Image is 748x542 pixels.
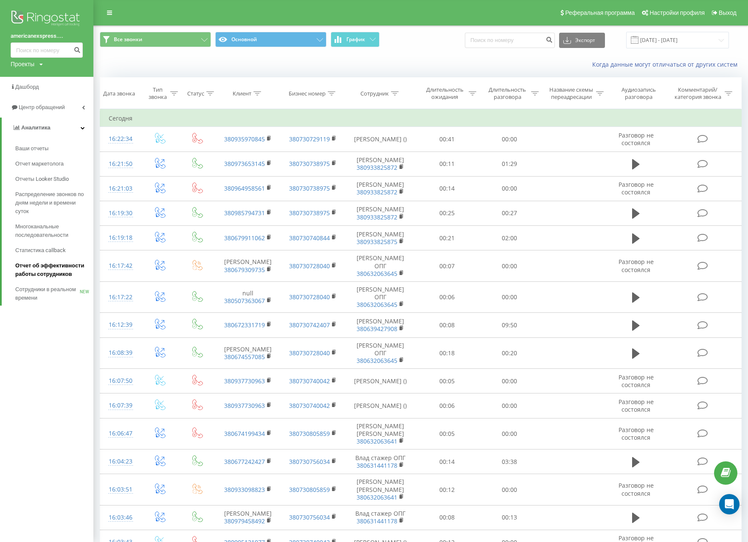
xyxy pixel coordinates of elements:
div: 16:07:50 [109,373,132,389]
a: 380730756034 [289,513,330,521]
div: 16:04:23 [109,453,132,470]
td: 00:00 [478,127,541,152]
td: 00:21 [416,226,478,250]
span: Разговор не состоялся [619,180,654,196]
td: 00:25 [416,201,478,225]
a: Аналитика [2,118,93,138]
td: [PERSON_NAME] [215,505,280,530]
span: Выход [719,9,737,16]
span: Настройки профиля [650,9,705,16]
a: 380674557085 [224,353,265,361]
a: 380730729119 [289,135,330,143]
a: 380730738975 [289,160,330,168]
div: Тип звонка [148,86,168,101]
td: 00:00 [478,369,541,393]
td: [PERSON_NAME] () [346,369,416,393]
td: [PERSON_NAME] [215,250,280,282]
a: 380631441178 [357,517,397,525]
td: [PERSON_NAME] [346,152,416,176]
td: 00:00 [478,474,541,505]
div: 16:03:46 [109,509,132,526]
a: 380937730963 [224,377,265,385]
a: 380730740042 [289,377,330,385]
td: Влад стажер ОПГ [346,449,416,474]
a: 380632063645 [357,270,397,278]
td: [PERSON_NAME] ОПГ [346,281,416,313]
div: Название схемы переадресации [548,86,594,101]
span: Аналитика [21,124,51,131]
span: Многоканальные последовательности [15,222,89,239]
button: Все звонки [100,32,211,47]
div: 16:12:39 [109,317,132,333]
a: 380632063645 [357,357,397,365]
div: 16:19:18 [109,230,132,246]
span: Разговор не состоялся [619,131,654,147]
td: 00:05 [416,418,478,449]
span: Реферальная программа [565,9,635,16]
span: Центр обращений [19,104,65,110]
td: [PERSON_NAME] [346,201,416,225]
td: 00:11 [416,152,478,176]
a: 380730805859 [289,486,330,494]
td: [PERSON_NAME] [346,176,416,201]
a: 380679309735 [224,266,265,274]
a: 380985794731 [224,209,265,217]
td: [PERSON_NAME] [PERSON_NAME] [346,474,416,505]
div: 16:17:22 [109,289,132,306]
div: 16:21:03 [109,180,132,197]
div: Клиент [233,90,251,97]
td: [PERSON_NAME] ОПГ [346,250,416,282]
a: Отчет об эффективности работы сотрудников [15,258,93,282]
a: 380730728040 [289,293,330,301]
td: 00:12 [416,474,478,505]
div: Длительность разговора [486,86,529,101]
a: 380933825872 [357,188,397,196]
div: Статус [187,90,204,97]
td: [PERSON_NAME] [346,313,416,337]
a: 380632063641 [357,493,397,501]
td: [PERSON_NAME] () [346,127,416,152]
td: 00:18 [416,337,478,369]
a: Сотрудники в реальном времениNEW [15,282,93,306]
a: 380935970845 [224,135,265,143]
img: Ringostat logo [11,8,83,30]
td: 00:05 [416,369,478,393]
td: 00:00 [478,393,541,418]
span: Отчет маркетолога [15,160,64,168]
td: 00:06 [416,281,478,313]
a: Когда данные могут отличаться от других систем [592,60,742,68]
a: 380933098823 [224,486,265,494]
a: 380933825872 [357,163,397,171]
input: Поиск по номеру [11,42,83,58]
span: Разговор не состоялся [619,398,654,413]
a: 380632063641 [357,437,397,445]
a: 380639427908 [357,325,397,333]
a: Статистика callback [15,243,93,258]
div: Open Intercom Messenger [719,494,740,514]
a: 380679911062 [224,234,265,242]
a: Ваши отчеты [15,141,93,156]
td: 00:41 [416,127,478,152]
a: 380730756034 [289,458,330,466]
td: 00:06 [416,393,478,418]
td: null [215,281,280,313]
a: Многоканальные последовательности [15,219,93,243]
td: Сегодня [100,110,742,127]
span: Все звонки [114,36,142,43]
div: Бизнес номер [289,90,326,97]
div: 16:06:47 [109,425,132,442]
a: 380730728040 [289,349,330,357]
div: 16:03:51 [109,481,132,498]
span: График [346,37,365,42]
div: 16:21:50 [109,156,132,172]
a: americanexspress.... [11,32,83,40]
button: График [331,32,380,47]
button: Экспорт [559,33,605,48]
a: 380730740042 [289,402,330,410]
a: 380730742407 [289,321,330,329]
td: 01:29 [478,152,541,176]
td: 00:08 [416,505,478,530]
td: [PERSON_NAME] [215,337,280,369]
a: 380979458492 [224,517,265,525]
td: 00:00 [478,281,541,313]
